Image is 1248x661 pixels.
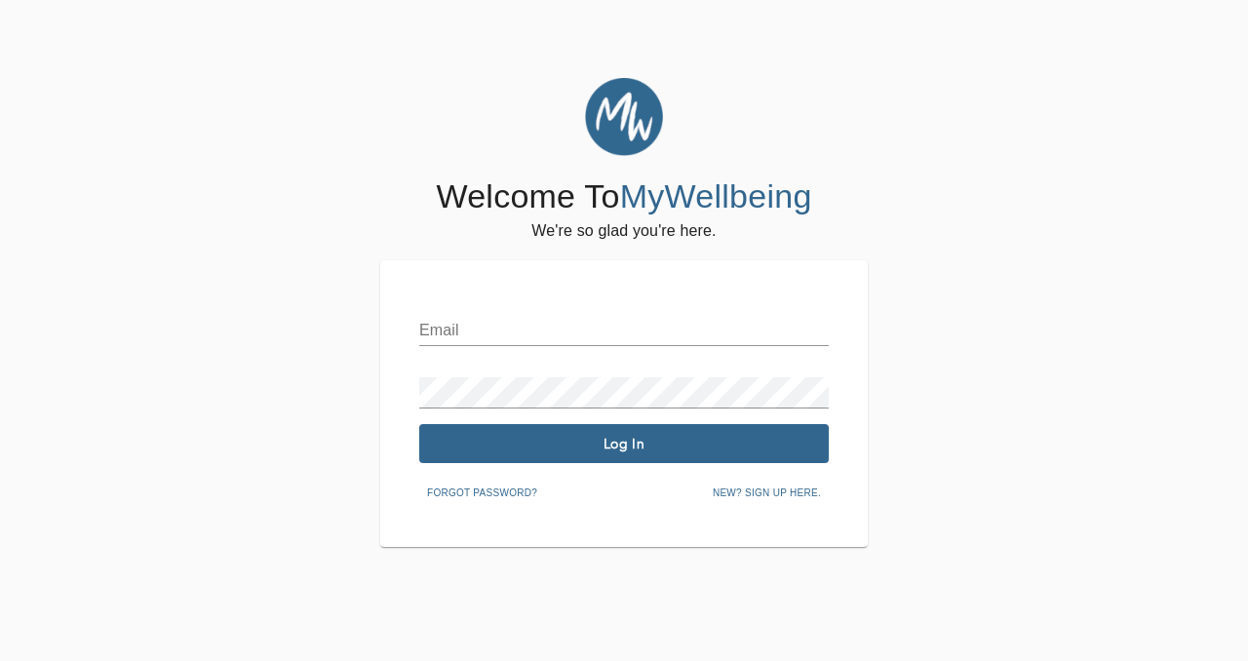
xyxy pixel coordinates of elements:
h4: Welcome To [436,176,811,217]
span: Forgot password? [427,485,537,502]
button: New? Sign up here. [705,479,829,508]
a: Forgot password? [419,484,545,499]
h6: We're so glad you're here. [531,217,716,245]
span: Log In [427,435,821,453]
img: MyWellbeing [585,78,663,156]
span: New? Sign up here. [713,485,821,502]
button: Forgot password? [419,479,545,508]
span: MyWellbeing [620,177,812,214]
button: Log In [419,424,829,463]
